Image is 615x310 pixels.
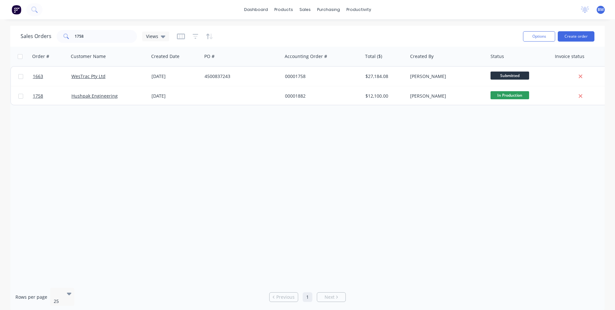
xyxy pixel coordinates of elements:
[325,294,335,300] span: Next
[15,294,47,300] span: Rows per page
[365,73,403,80] div: $27,184.08
[365,93,403,99] div: $12,100.00
[33,86,71,106] a: 1758
[365,53,382,60] div: Total ($)
[598,7,604,13] span: BM
[276,294,295,300] span: Previous
[491,91,529,99] span: In Production
[33,67,71,86] a: 1663
[410,93,482,99] div: [PERSON_NAME]
[285,53,327,60] div: Accounting Order #
[317,294,345,300] a: Next page
[271,5,296,15] div: products
[410,53,434,60] div: Created By
[270,294,298,300] a: Previous page
[285,93,356,99] div: 00001882
[205,73,276,80] div: 4500837243
[71,53,106,60] div: Customer Name
[241,5,271,15] a: dashboard
[75,30,137,43] input: Search...
[491,72,529,80] span: Submitted
[151,53,179,60] div: Created Date
[555,53,584,60] div: Invoice status
[151,73,199,80] div: [DATE]
[33,73,43,80] span: 1663
[343,5,374,15] div: productivity
[303,292,312,302] a: Page 1 is your current page
[54,298,61,305] div: 25
[33,93,43,99] span: 1758
[146,33,158,40] span: Views
[21,33,51,39] h1: Sales Orders
[267,292,348,302] ul: Pagination
[12,5,21,15] img: Factory
[204,53,215,60] div: PO #
[32,53,49,60] div: Order #
[491,53,504,60] div: Status
[285,73,356,80] div: 00001758
[71,73,106,79] a: WesTrac Pty Ltd
[296,5,314,15] div: sales
[71,93,118,99] a: Hushpak Engineering
[314,5,343,15] div: purchasing
[558,31,594,42] button: Create order
[410,73,482,80] div: [PERSON_NAME]
[523,31,555,42] button: Options
[151,93,199,99] div: [DATE]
